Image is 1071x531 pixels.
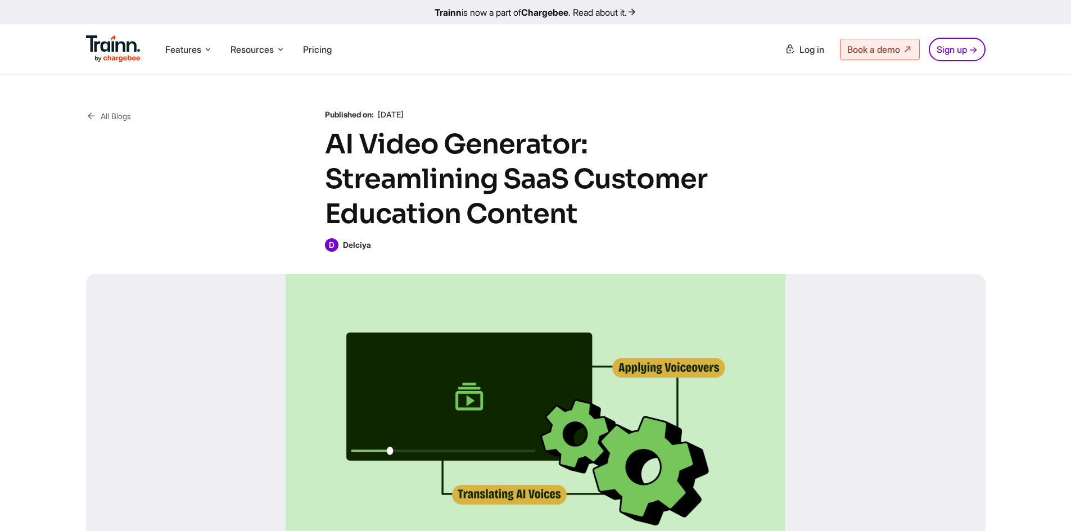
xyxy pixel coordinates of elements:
[231,43,274,56] span: Resources
[847,44,900,55] span: Book a demo
[325,110,374,119] b: Published on:
[778,39,831,60] a: Log in
[840,39,920,60] a: Book a demo
[325,238,338,252] span: D
[799,44,824,55] span: Log in
[378,110,404,119] span: [DATE]
[86,109,131,123] a: All Blogs
[303,44,332,55] a: Pricing
[86,35,141,62] img: Trainn Logo
[343,240,371,249] b: Delciya
[165,43,201,56] span: Features
[435,7,462,18] b: Trainn
[521,7,568,18] b: Chargebee
[929,38,986,61] a: Sign up →
[325,127,747,232] h1: AI Video Generator: Streamlining SaaS Customer Education Content
[1015,477,1071,531] iframe: Chat Widget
